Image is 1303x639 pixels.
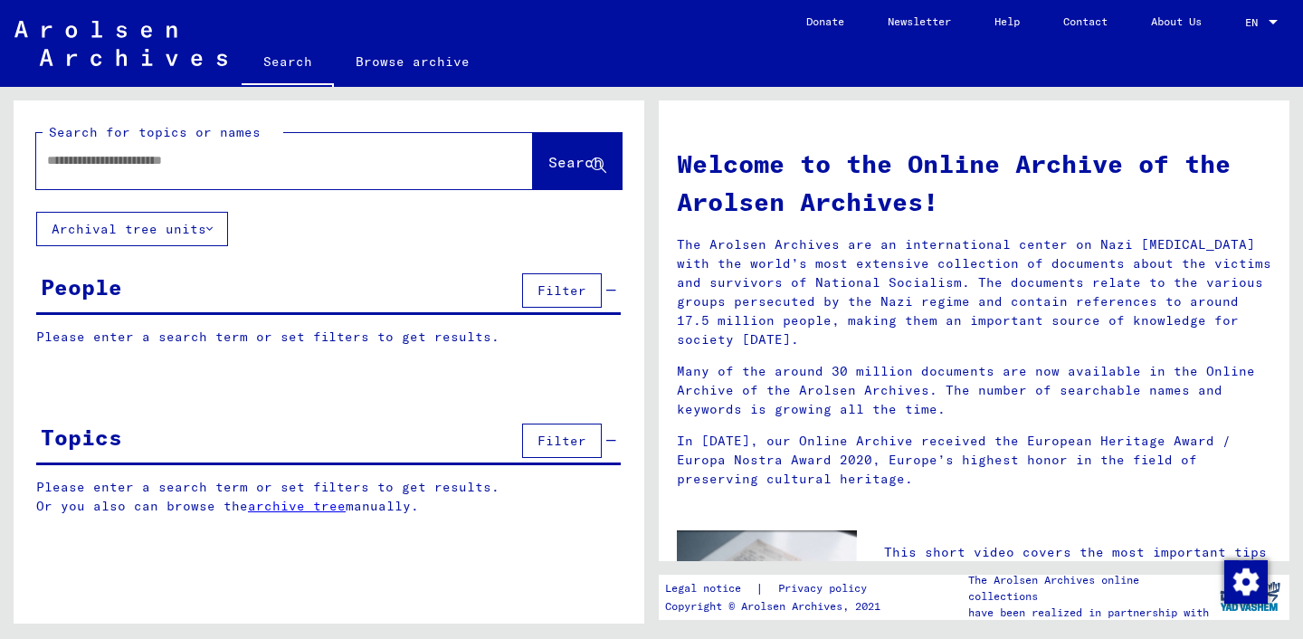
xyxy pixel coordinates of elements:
[36,328,621,347] p: Please enter a search term or set filters to get results.
[968,572,1211,605] p: The Arolsen Archives online collections
[522,424,602,458] button: Filter
[1245,16,1265,29] span: EN
[334,40,491,83] a: Browse archive
[537,282,586,299] span: Filter
[1216,574,1284,619] img: yv_logo.png
[548,153,603,171] span: Search
[677,530,857,628] img: video.jpg
[884,543,1271,581] p: This short video covers the most important tips for searching the Online Archive.
[677,362,1271,419] p: Many of the around 30 million documents are now available in the Online Archive of the Arolsen Ar...
[665,579,756,598] a: Legal notice
[677,432,1271,489] p: In [DATE], our Online Archive received the European Heritage Award / Europa Nostra Award 2020, Eu...
[41,271,122,303] div: People
[242,40,334,87] a: Search
[14,21,227,66] img: Arolsen_neg.svg
[49,124,261,140] mat-label: Search for topics or names
[537,433,586,449] span: Filter
[764,579,889,598] a: Privacy policy
[533,133,622,189] button: Search
[41,421,122,453] div: Topics
[248,498,346,514] a: archive tree
[1224,560,1268,604] img: Change consent
[36,212,228,246] button: Archival tree units
[968,605,1211,621] p: have been realized in partnership with
[665,598,889,615] p: Copyright © Arolsen Archives, 2021
[522,273,602,308] button: Filter
[677,235,1271,349] p: The Arolsen Archives are an international center on Nazi [MEDICAL_DATA] with the world’s most ext...
[677,145,1271,221] h1: Welcome to the Online Archive of the Arolsen Archives!
[36,478,622,516] p: Please enter a search term or set filters to get results. Or you also can browse the manually.
[665,579,889,598] div: |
